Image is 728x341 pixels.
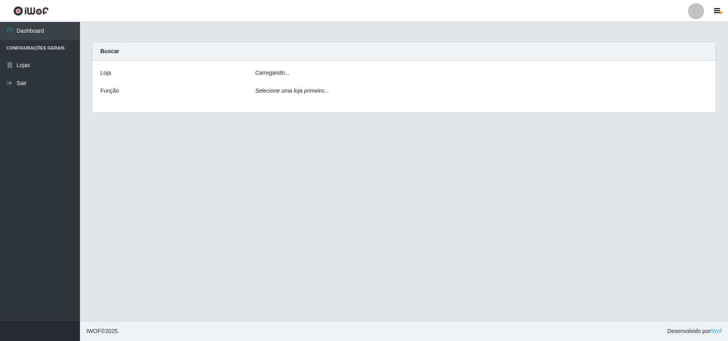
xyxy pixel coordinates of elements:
span: © 2025 . [86,327,119,335]
a: iWof [710,328,722,334]
span: Desenvolvido por [667,327,722,335]
strong: Buscar [100,48,119,54]
i: Selecione uma loja primeiro... [255,87,329,94]
img: CoreUI Logo [13,6,49,16]
label: Função [100,87,119,95]
span: IWOF [86,328,101,334]
i: Carregando... [255,69,289,76]
label: Loja [100,69,111,77]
